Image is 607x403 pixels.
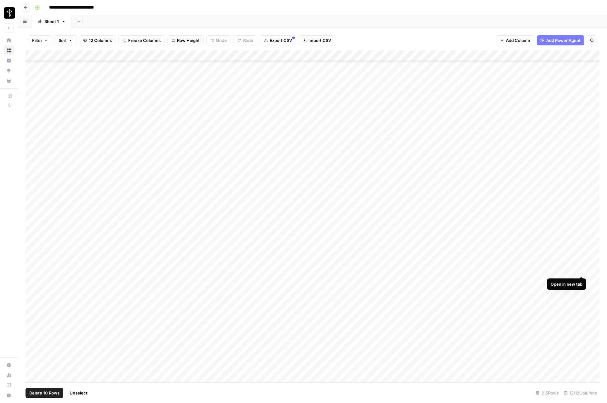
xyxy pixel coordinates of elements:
[233,35,257,45] button: Redo
[167,35,204,45] button: Row Height
[4,5,14,21] button: Workspace: LP Production Workloads
[216,37,227,44] span: Undo
[26,388,63,398] button: Delete 10 Rows
[4,360,14,370] a: Settings
[308,37,331,44] span: Import CSV
[66,388,91,398] button: Unselect
[546,37,581,44] span: Add Power Agent
[28,35,52,45] button: Filter
[4,7,15,19] img: LP Production Workloads Logo
[32,37,42,44] span: Filter
[260,35,296,45] button: Export CSV
[4,45,14,55] a: Browse
[79,35,116,45] button: 12 Columns
[4,390,14,400] button: Help + Support
[118,35,165,45] button: Freeze Columns
[506,37,530,44] span: Add Column
[4,66,14,76] a: Opportunities
[299,35,335,45] button: Import CSV
[44,18,59,25] div: Sheet 1
[54,35,77,45] button: Sort
[4,380,14,390] a: Learning Hub
[537,35,584,45] button: Add Power Agent
[533,388,561,398] div: 215 Rows
[4,35,14,45] a: Home
[551,281,582,287] div: Open in new tab
[59,37,67,44] span: Sort
[29,390,60,396] span: Delete 10 Rows
[32,15,71,28] a: Sheet 1
[496,35,534,45] button: Add Column
[4,76,14,86] a: Your Data
[4,55,14,66] a: Insights
[70,390,88,396] span: Unselect
[4,370,14,380] a: Usage
[561,388,599,398] div: 12/12 Columns
[177,37,200,44] span: Row Height
[243,37,253,44] span: Redo
[206,35,231,45] button: Undo
[89,37,112,44] span: 12 Columns
[128,37,161,44] span: Freeze Columns
[270,37,292,44] span: Export CSV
